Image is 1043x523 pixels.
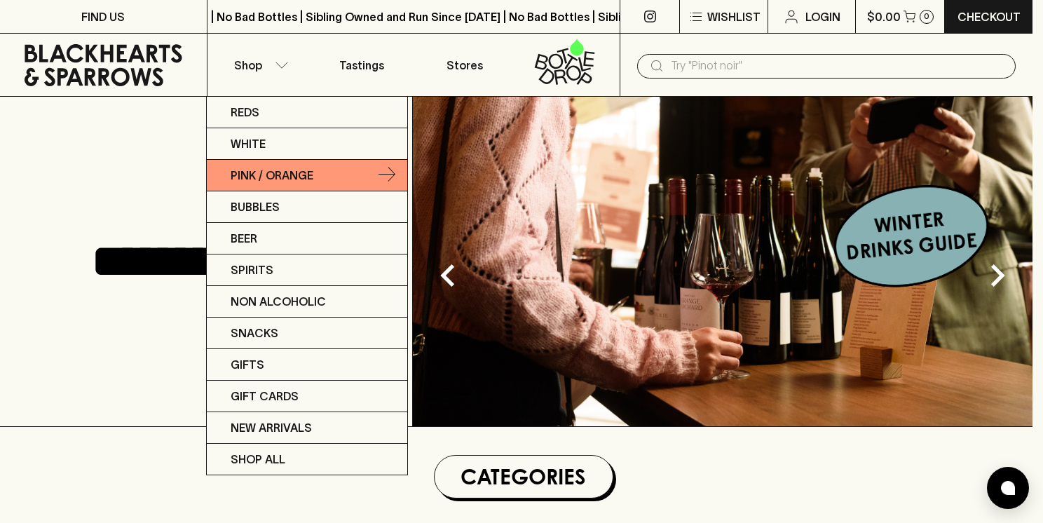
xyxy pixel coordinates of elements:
[207,160,407,191] a: Pink / Orange
[231,167,313,184] p: Pink / Orange
[231,419,312,436] p: New Arrivals
[207,191,407,223] a: Bubbles
[231,104,259,121] p: Reds
[231,325,278,341] p: Snacks
[231,198,280,215] p: Bubbles
[207,128,407,160] a: White
[231,356,264,373] p: Gifts
[207,349,407,381] a: Gifts
[231,135,266,152] p: White
[207,97,407,128] a: Reds
[207,254,407,286] a: Spirits
[231,451,285,468] p: SHOP ALL
[207,318,407,349] a: Snacks
[207,381,407,412] a: Gift Cards
[207,223,407,254] a: Beer
[231,388,299,405] p: Gift Cards
[207,444,407,475] a: SHOP ALL
[207,412,407,444] a: New Arrivals
[231,261,273,278] p: Spirits
[231,230,257,247] p: Beer
[207,286,407,318] a: Non Alcoholic
[231,293,326,310] p: Non Alcoholic
[1001,481,1015,495] img: bubble-icon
